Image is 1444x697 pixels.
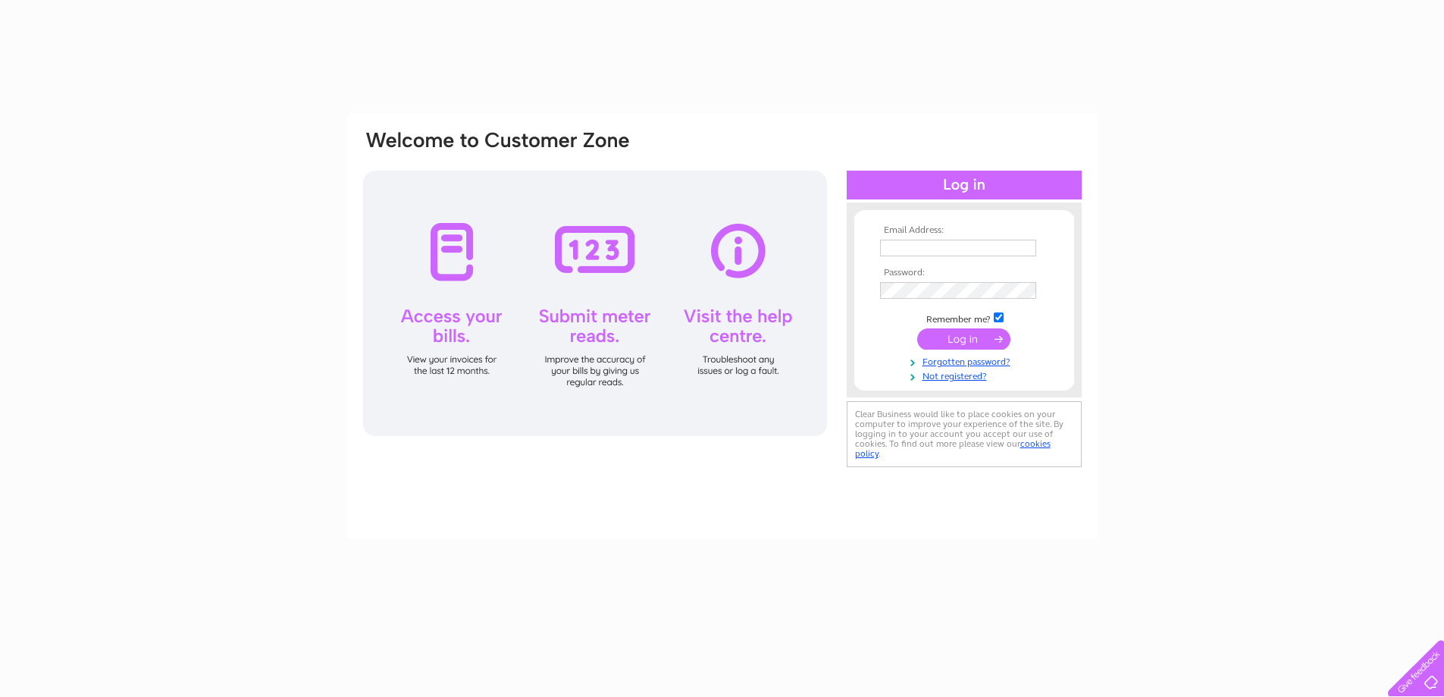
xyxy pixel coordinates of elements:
[876,225,1052,236] th: Email Address:
[880,353,1052,368] a: Forgotten password?
[855,438,1051,459] a: cookies policy
[847,401,1082,467] div: Clear Business would like to place cookies on your computer to improve your experience of the sit...
[876,268,1052,278] th: Password:
[880,368,1052,382] a: Not registered?
[876,310,1052,325] td: Remember me?
[917,328,1010,350] input: Submit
